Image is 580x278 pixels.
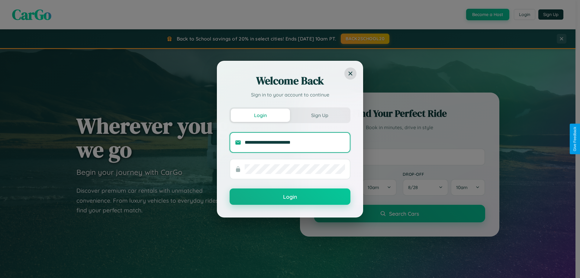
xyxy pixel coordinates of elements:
[573,127,577,151] div: Give Feedback
[231,109,290,122] button: Login
[230,74,350,88] h2: Welcome Back
[230,188,350,205] button: Login
[290,109,349,122] button: Sign Up
[230,91,350,98] p: Sign in to your account to continue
